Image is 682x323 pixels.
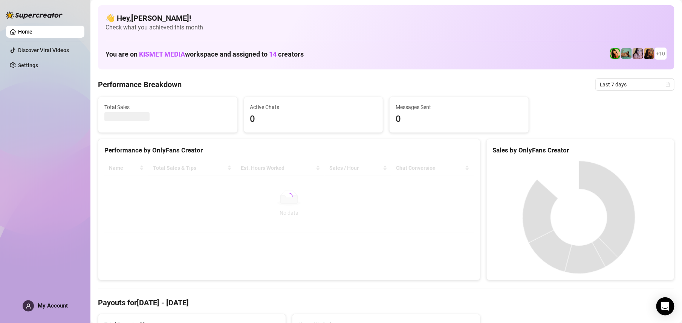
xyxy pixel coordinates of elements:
[493,145,668,155] div: Sales by OnlyFans Creator
[104,145,474,155] div: Performance by OnlyFans Creator
[250,103,377,111] span: Active Chats
[644,48,654,59] img: Lucy
[98,79,182,90] h4: Performance Breakdown
[633,48,643,59] img: Lea
[106,13,667,23] h4: 👋 Hey, [PERSON_NAME] !
[104,103,231,111] span: Total Sales
[396,103,523,111] span: Messages Sent
[656,49,665,58] span: + 10
[610,48,621,59] img: Jade
[621,48,632,59] img: Boo VIP
[6,11,63,19] img: logo-BBDzfeDw.svg
[26,303,31,309] span: user
[106,23,667,32] span: Check what you achieved this month
[18,29,32,35] a: Home
[18,47,69,53] a: Discover Viral Videos
[98,297,674,308] h4: Payouts for [DATE] - [DATE]
[600,79,670,90] span: Last 7 days
[269,50,277,58] span: 14
[656,297,674,315] div: Open Intercom Messenger
[250,112,377,126] span: 0
[106,50,304,58] h1: You are on workspace and assigned to creators
[38,302,68,309] span: My Account
[18,62,38,68] a: Settings
[396,112,523,126] span: 0
[284,191,294,202] span: loading
[139,50,185,58] span: KISMET MEDIA
[666,82,670,87] span: calendar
